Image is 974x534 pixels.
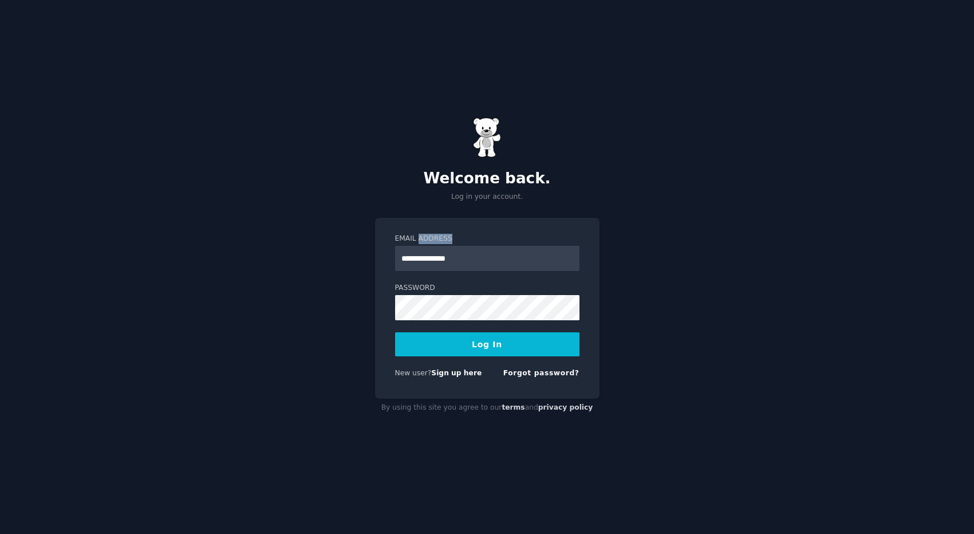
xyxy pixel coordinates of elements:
[503,369,579,377] a: Forgot password?
[473,117,502,158] img: Gummy Bear
[431,369,482,377] a: Sign up here
[375,399,600,417] div: By using this site you agree to our and
[502,403,525,411] a: terms
[538,403,593,411] a: privacy policy
[375,170,600,188] h2: Welcome back.
[395,234,579,244] label: Email Address
[375,192,600,202] p: Log in your account.
[395,332,579,356] button: Log In
[395,283,579,293] label: Password
[395,369,432,377] span: New user?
